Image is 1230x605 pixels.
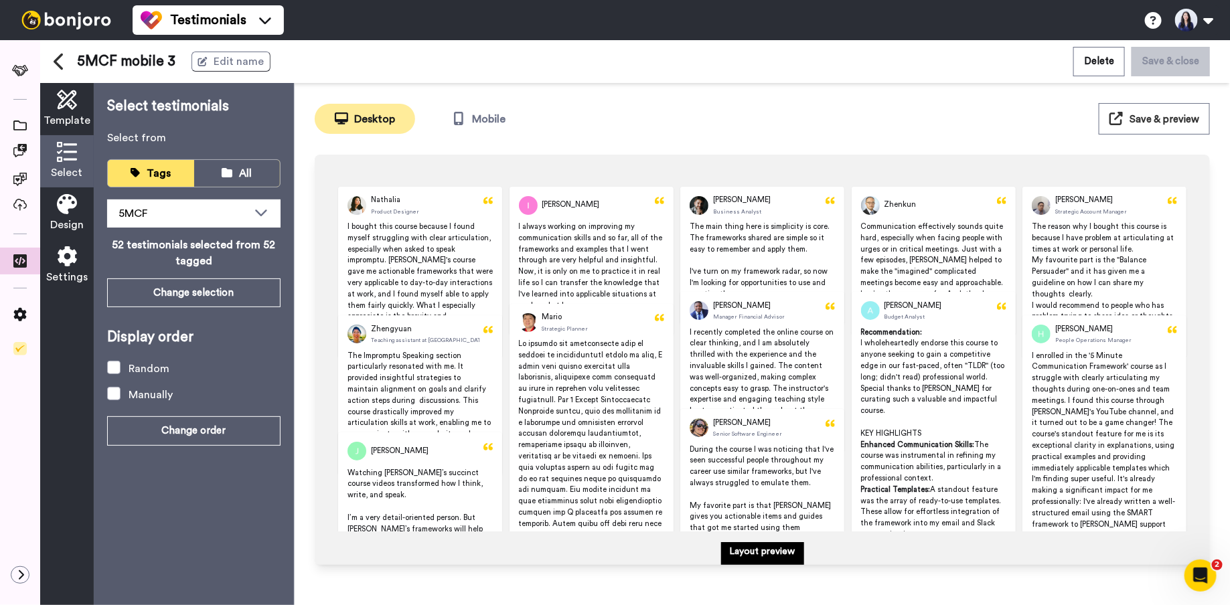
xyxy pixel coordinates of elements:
[690,223,832,253] span: The main thing here is simplicity is core. The frameworks shared are simple so it easy to remembe...
[371,337,486,344] span: Teaching assistant at [GEOGRAPHIC_DATA]
[713,195,771,206] span: [PERSON_NAME]
[348,196,366,215] img: Profile Picture
[542,312,562,323] span: Mario
[690,446,836,487] span: During the course I was noticing that I've seen successful people throughout my career use simila...
[44,112,90,128] span: Template
[861,486,931,493] span: Practical Templates:
[315,104,415,134] button: Desktop
[16,11,117,29] img: bj-logo-header-white.svg
[46,269,88,285] span: Settings
[730,545,795,558] p: Layout preview
[713,208,761,215] span: Business Analyst
[885,199,917,211] span: Zhenkun
[885,313,925,321] span: Budget Analyst
[1184,559,1217,592] iframe: Intercom live chat
[214,54,264,70] span: Edit name
[348,469,485,499] span: Watching [PERSON_NAME]’s succinct course videos transformed how I think, write, and speak.
[1032,325,1051,343] img: Profile Picture
[885,300,942,312] span: [PERSON_NAME]
[348,325,366,343] img: Profile Picture
[861,339,1007,380] span: I wholeheartedly endorse this course to anyone seeking to gain a competitive edge in our fast-pac...
[542,199,600,211] span: [PERSON_NAME]
[429,104,529,134] button: Mobile
[690,196,708,215] img: Profile Picture
[1055,337,1132,344] span: People Operations Manager
[107,237,281,269] div: 52 testimonials selected from 52 tagged
[1099,103,1210,135] button: Save & preview
[371,446,429,457] span: [PERSON_NAME]
[108,160,194,187] button: Tags
[542,325,589,333] span: Strategic Planner
[690,268,830,298] span: I've turn on my framework radar, so now I'm looking for opportunities to use and practice them.
[713,313,785,321] span: Manager Financial Advisor
[107,96,281,116] p: Select testimonials
[1032,256,1148,297] span: My favourite part is the "Balance Persuader" and it has given me a guideline on how I can share m...
[713,300,771,312] span: [PERSON_NAME]
[107,278,281,307] button: Change selection
[690,301,708,320] img: Profile Picture
[1032,223,1176,253] span: The reason why I bought this course is because I have problem at articulating at times at work or...
[1132,47,1210,76] button: Save & close
[861,223,1006,309] span: Communication effectively sounds quite hard, especially when facing people with urges or in criti...
[50,217,84,233] span: Design
[239,168,252,179] span: All
[129,361,169,377] div: Random
[690,418,708,437] img: Profile Picture
[1032,196,1051,215] img: Profile Picture
[1032,302,1174,332] span: I would recommend to people who has problem trying to share idea or thoughts freely.
[147,168,171,179] span: Tags
[194,160,281,187] button: All
[1212,559,1223,570] span: 2
[861,196,880,215] img: Profile Picture
[13,342,27,355] img: Checklist.svg
[1032,352,1176,573] span: I enrolled in the '5 Minute Communication Framework' course as I struggle with clearly articulati...
[107,416,281,445] button: Change order
[1073,47,1125,76] button: Delete
[141,9,162,31] img: tm-color.svg
[107,130,281,146] p: Select from
[861,486,1004,538] span: A standout feature was the array of ready-to-use templates. These allow for effortless integratio...
[348,442,366,460] img: Profile Picture
[861,441,1004,482] span: The course was instrumental in refining my communication abilities, particularly in a professiona...
[861,430,922,437] span: KEY HIGHLIGHTS
[129,387,173,403] div: Manually
[107,327,281,347] p: Display order
[690,329,836,426] span: I recently completed the online course on clear thinking, and I am absolutely thrilled with the e...
[519,196,538,215] img: Profile Picture
[1055,195,1113,206] span: [PERSON_NAME]
[1130,114,1199,124] span: Save & preview
[519,313,538,332] img: Profile Picture
[371,324,412,335] span: Zhengyuan
[861,441,975,448] span: Enhanced Communication Skills:
[191,52,271,72] button: Edit name
[170,11,246,29] span: Testimonials
[371,195,400,206] span: Nathalia
[348,352,493,449] span: The Impromptu Speaking section particularly resonated with me. It provided insightful strategies ...
[52,165,83,181] span: Select
[78,52,176,72] span: 5MCF mobile 3
[371,208,419,215] span: Product Designer
[519,223,665,309] span: I always working on improving my communication skills and so far, all of the frameworks and examp...
[348,223,495,331] span: I bought this course because I found myself struggling with clear articulation, especially when a...
[119,208,147,219] span: 5MCF
[713,430,782,438] span: Senior Software Engineer
[1055,208,1127,215] span: Strategic Account Manager
[861,385,1000,415] span: Special thanks to [PERSON_NAME] for curating such a valuable and impactful course.
[861,301,880,320] img: Profile Picture
[713,418,771,429] span: [PERSON_NAME]
[1055,324,1113,335] span: [PERSON_NAME]
[861,329,923,336] span: Recommendation:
